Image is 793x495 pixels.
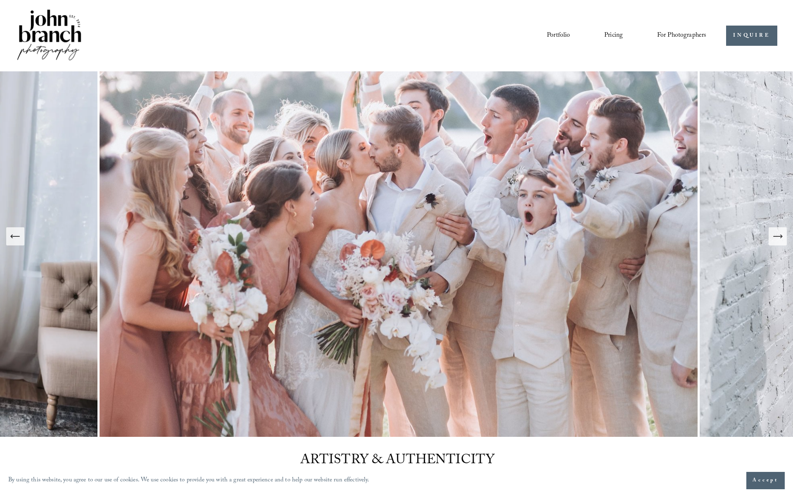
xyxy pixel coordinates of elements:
span: ARTISTRY & AUTHENTICITY [300,450,495,472]
a: INQUIRE [726,26,777,46]
img: A wedding party celebrating outdoors, featuring a bride and groom kissing amidst cheering bridesm... [97,36,700,437]
img: John Branch IV Photography [16,8,83,64]
button: Accept [746,472,785,489]
a: Pricing [604,29,623,43]
a: Portfolio [547,29,570,43]
button: Previous Slide [6,227,24,245]
a: folder dropdown [657,29,707,43]
p: By using this website, you agree to our use of cookies. We use cookies to provide you with a grea... [8,475,370,487]
span: Accept [753,476,779,485]
span: For Photographers [657,29,707,42]
button: Next Slide [769,227,787,245]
